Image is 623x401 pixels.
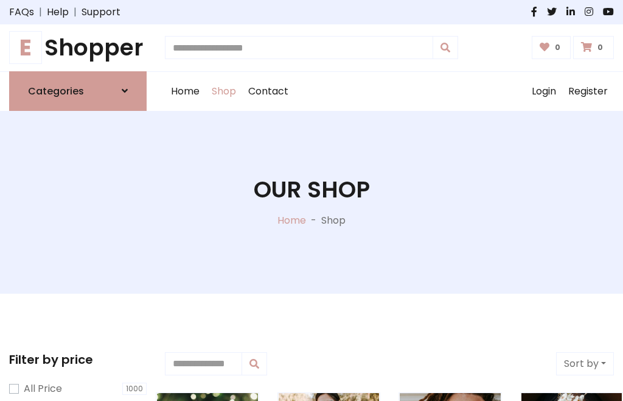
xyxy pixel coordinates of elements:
[82,5,120,20] a: Support
[9,31,42,64] span: E
[28,85,84,97] h6: Categories
[562,72,614,111] a: Register
[526,72,562,111] a: Login
[556,352,614,375] button: Sort by
[9,71,147,111] a: Categories
[24,381,62,396] label: All Price
[9,34,147,62] a: EShopper
[277,213,306,227] a: Home
[9,34,147,62] h1: Shopper
[69,5,82,20] span: |
[9,5,34,20] a: FAQs
[242,72,294,111] a: Contact
[122,383,147,395] span: 1000
[552,42,563,53] span: 0
[594,42,606,53] span: 0
[9,352,147,367] h5: Filter by price
[321,213,346,228] p: Shop
[573,36,614,59] a: 0
[306,213,321,228] p: -
[532,36,571,59] a: 0
[47,5,69,20] a: Help
[254,176,370,204] h1: Our Shop
[34,5,47,20] span: |
[206,72,242,111] a: Shop
[165,72,206,111] a: Home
